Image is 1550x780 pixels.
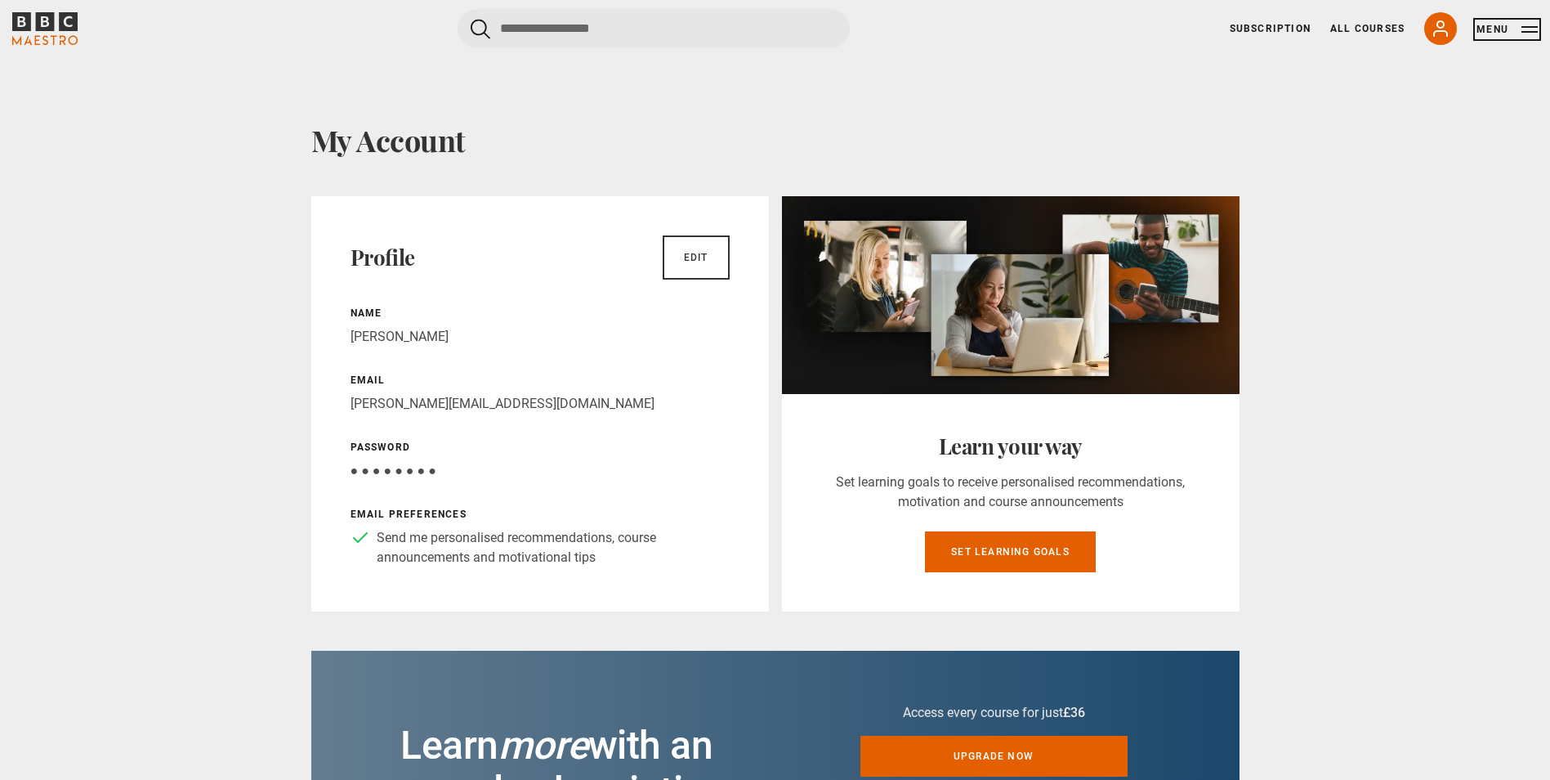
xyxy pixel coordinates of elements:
[821,433,1200,459] h2: Learn your way
[377,528,730,567] p: Send me personalised recommendations, course announcements and motivational tips
[821,473,1200,512] p: Set learning goals to receive personalised recommendations, motivation and course announcements
[351,394,730,414] p: [PERSON_NAME][EMAIL_ADDRESS][DOMAIN_NAME]
[1476,21,1538,38] button: Toggle navigation
[351,327,730,347] p: [PERSON_NAME]
[351,373,730,388] p: Email
[351,507,730,522] p: Email preferences
[1230,21,1311,36] a: Subscription
[860,736,1128,777] a: Upgrade now
[351,306,730,321] p: Name
[311,123,1240,157] h1: My Account
[663,235,730,280] a: Edit
[12,12,78,45] svg: BBC Maestro
[860,703,1128,723] p: Access every course for just
[351,440,730,455] p: Password
[351,244,415,271] h2: Profile
[925,531,1096,572] a: Set learning goals
[498,722,588,769] i: more
[351,463,436,478] span: ● ● ● ● ● ● ● ●
[458,9,850,48] input: Search
[471,19,490,39] button: Submit the search query
[1330,21,1405,36] a: All Courses
[1063,705,1085,720] span: £36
